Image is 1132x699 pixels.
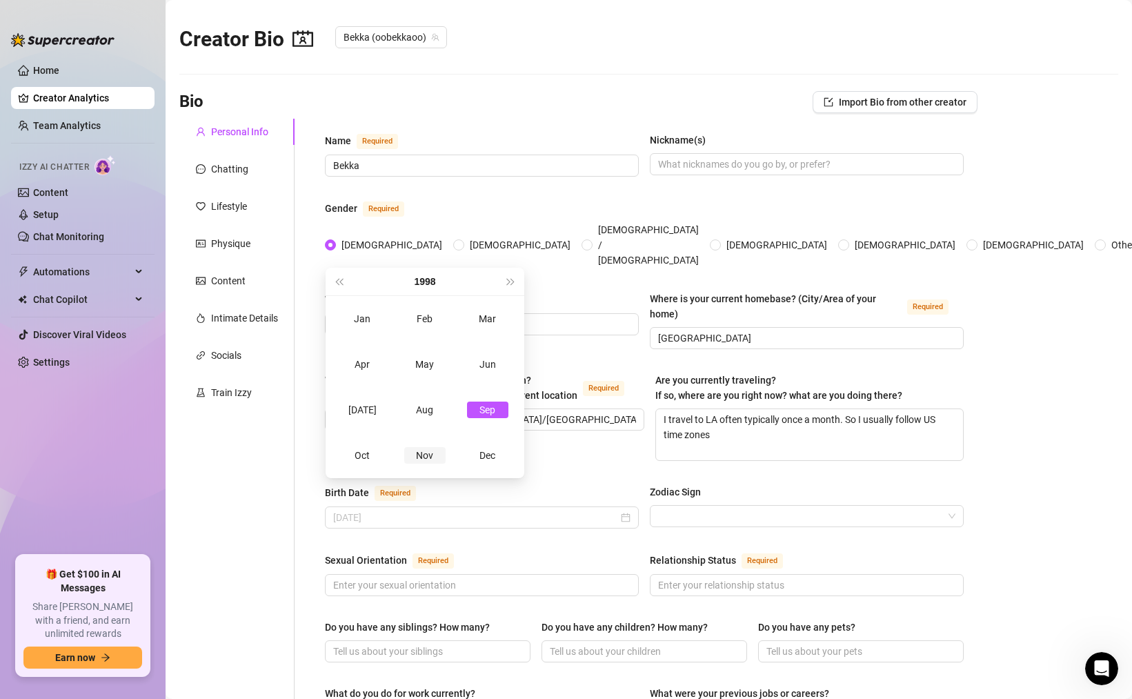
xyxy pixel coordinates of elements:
span: [DEMOGRAPHIC_DATA] [464,237,576,253]
label: Name [325,132,413,149]
div: Name [325,133,351,148]
label: Do you have any siblings? How many? [325,620,499,635]
div: • 6h ago [144,208,183,223]
td: 1998-03 [456,296,519,342]
button: Next year (Control + right) [504,268,519,295]
p: Hi Jerrame 👋 [28,98,248,121]
span: arrow-right [101,653,110,662]
span: Required [907,299,949,315]
img: 🚀 New Release: Like & Comment Bumps [14,378,261,475]
span: heart [196,201,206,211]
div: Oct [341,447,383,464]
div: Apr [341,356,383,373]
td: 1998-04 [331,342,394,387]
div: Aug [404,402,446,418]
div: Do you have any children? How many? [542,620,708,635]
span: [DEMOGRAPHIC_DATA] [977,237,1089,253]
div: May [404,356,446,373]
label: Relationship Status [650,552,798,569]
div: [PERSON_NAME] [61,208,141,223]
img: logo [28,28,120,46]
a: Content [33,187,68,198]
div: Mar [467,311,508,327]
div: Recent message [28,174,248,188]
div: We typically reply in a few hours [28,268,230,282]
a: Creator Analytics [33,87,143,109]
p: How can we help? [28,121,248,145]
button: Choose a year [414,268,435,295]
button: Help [138,431,207,486]
div: Sep [467,402,508,418]
span: [DEMOGRAPHIC_DATA] [849,237,961,253]
span: idcard [196,239,206,248]
label: Where did you grow up? [325,291,490,308]
img: Profile image for Ella [28,195,56,222]
div: Sexual Orientation [325,553,407,568]
td: 1998-10 [331,433,394,478]
span: Chat Copilot [33,288,131,311]
h3: Bio [179,91,203,113]
input: Nickname(s) [658,157,953,172]
div: Chatting [211,161,248,177]
img: Profile image for Ella [174,22,201,50]
span: Required [742,553,783,569]
a: Home [33,65,59,76]
div: Jun [467,356,508,373]
span: import [824,97,833,107]
span: picture [196,276,206,286]
span: [DEMOGRAPHIC_DATA] [336,237,448,253]
td: 1998-06 [456,342,519,387]
button: Import Bio from other creator [813,91,977,113]
label: Birth Date [325,484,431,501]
td: 1998-11 [394,433,457,478]
a: Discover Viral Videos [33,329,126,340]
span: Bekka (oobekkaoo) [344,27,439,48]
div: Send us a messageWe typically reply in a few hours [14,242,262,294]
textarea: I travel to LA often typically once a month. So I usually follow US time zones [656,409,963,460]
img: logo-BBDzfeDw.svg [11,33,115,47]
div: Nov [404,447,446,464]
span: What is your timezone of your current location? If you are currently traveling, choose your curre... [325,375,577,401]
span: Share [PERSON_NAME] with a friend, and earn unlimited rewards [23,600,142,641]
span: Are you currently traveling? If so, where are you right now? what are you doing there? [655,375,902,401]
div: Personal Info [211,124,268,139]
div: Content [211,273,246,288]
span: Help [161,465,183,475]
span: 🎁 Get $100 in AI Messages [23,568,142,595]
div: Schedule a FREE consulting call: [28,313,248,327]
div: Profile image for EllaThank you![PERSON_NAME]•6h ago [14,183,261,234]
div: Intimate Details [211,311,278,326]
label: Where is your current homebase? (City/Area of your home) [650,291,964,322]
span: fire [196,313,206,323]
div: Where did you grow up? [325,292,428,307]
span: Required [583,381,624,396]
a: Chat Monitoring [33,231,104,242]
a: Settings [33,357,70,368]
span: News [228,465,255,475]
div: Relationship Status [650,553,736,568]
td: 1998-02 [394,296,457,342]
td: 1998-07 [331,387,394,433]
input: Do you have any pets? [766,644,953,659]
span: Home [19,465,50,475]
div: Lifestyle [211,199,247,214]
div: Physique [211,236,250,251]
button: Messages [69,431,138,486]
label: Do you have any pets? [758,620,865,635]
div: Do you have any pets? [758,620,855,635]
a: Setup [33,209,59,220]
div: Zodiac Sign [650,484,701,500]
input: Where is your current homebase? (City/Area of your home) [658,331,953,346]
span: experiment [196,388,206,397]
td: 1998-08 [394,387,457,433]
span: Required [413,553,454,569]
div: Profile image for Joe [200,22,228,50]
label: Do you have any children? How many? [542,620,717,635]
div: Gender [325,201,357,216]
div: [DATE] [341,402,383,418]
input: Name [333,158,628,173]
div: Dec [467,447,508,464]
label: Nickname(s) [650,132,715,148]
span: team [431,33,439,41]
div: Train Izzy [211,385,252,400]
